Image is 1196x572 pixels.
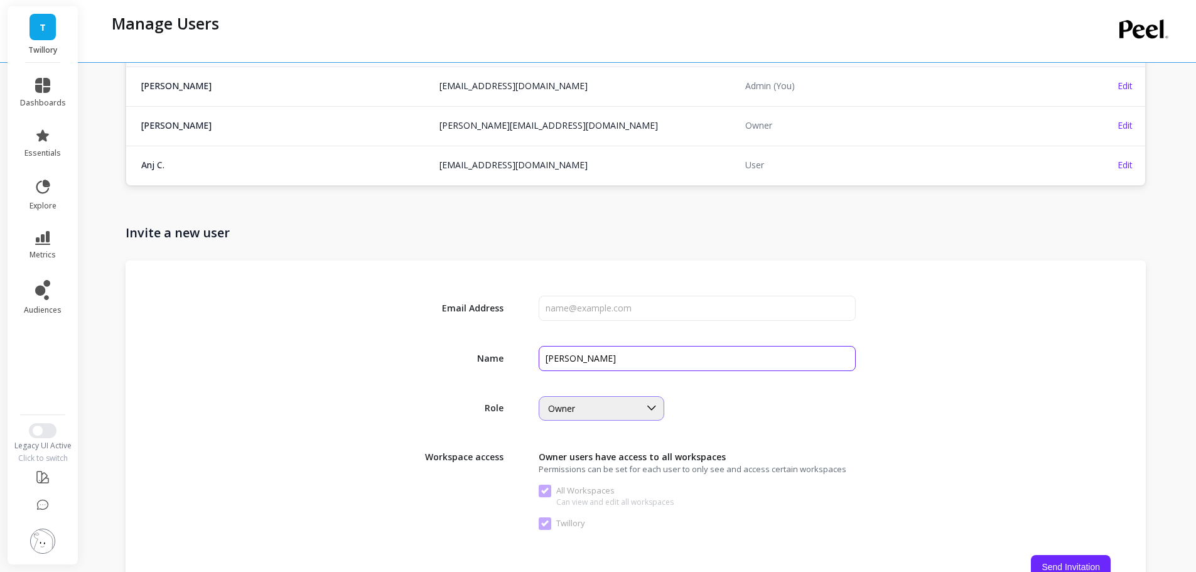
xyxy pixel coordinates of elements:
span: essentials [24,148,61,158]
span: All Workspaces [539,485,674,497]
span: Owner [548,402,575,414]
input: First Last [539,346,855,371]
a: [EMAIL_ADDRESS][DOMAIN_NAME] [439,159,588,171]
span: metrics [30,250,56,260]
span: dashboards [20,98,66,108]
span: Twillory [539,517,585,530]
span: [PERSON_NAME] [141,119,424,132]
td: Owner [738,106,1043,144]
td: User [738,146,1043,184]
span: Role [416,402,504,414]
span: Edit [1118,119,1133,131]
span: Workspace access [416,446,504,463]
span: Owner users have access to all workspaces [539,451,855,463]
td: Admin (You) [738,67,1043,105]
span: T [40,20,46,35]
span: Edit [1118,80,1133,92]
span: Email Address [416,302,504,315]
button: Switch to New UI [29,423,57,438]
h1: Invite a new user [126,224,1146,242]
span: Anj C. [141,159,424,171]
div: Legacy UI Active [8,441,78,451]
span: Permissions can be set for each user to only see and access certain workspaces [539,463,919,475]
span: audiences [24,305,62,315]
span: Name [416,352,504,365]
img: profile picture [30,529,55,554]
a: [PERSON_NAME][EMAIL_ADDRESS][DOMAIN_NAME] [439,119,658,131]
p: Manage Users [112,13,219,34]
span: explore [30,201,57,211]
div: Click to switch [8,453,78,463]
span: Edit [1118,159,1133,171]
span: [PERSON_NAME] [141,80,424,92]
p: Twillory [20,45,66,55]
input: name@example.com [539,296,855,321]
a: [EMAIL_ADDRESS][DOMAIN_NAME] [439,80,588,92]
